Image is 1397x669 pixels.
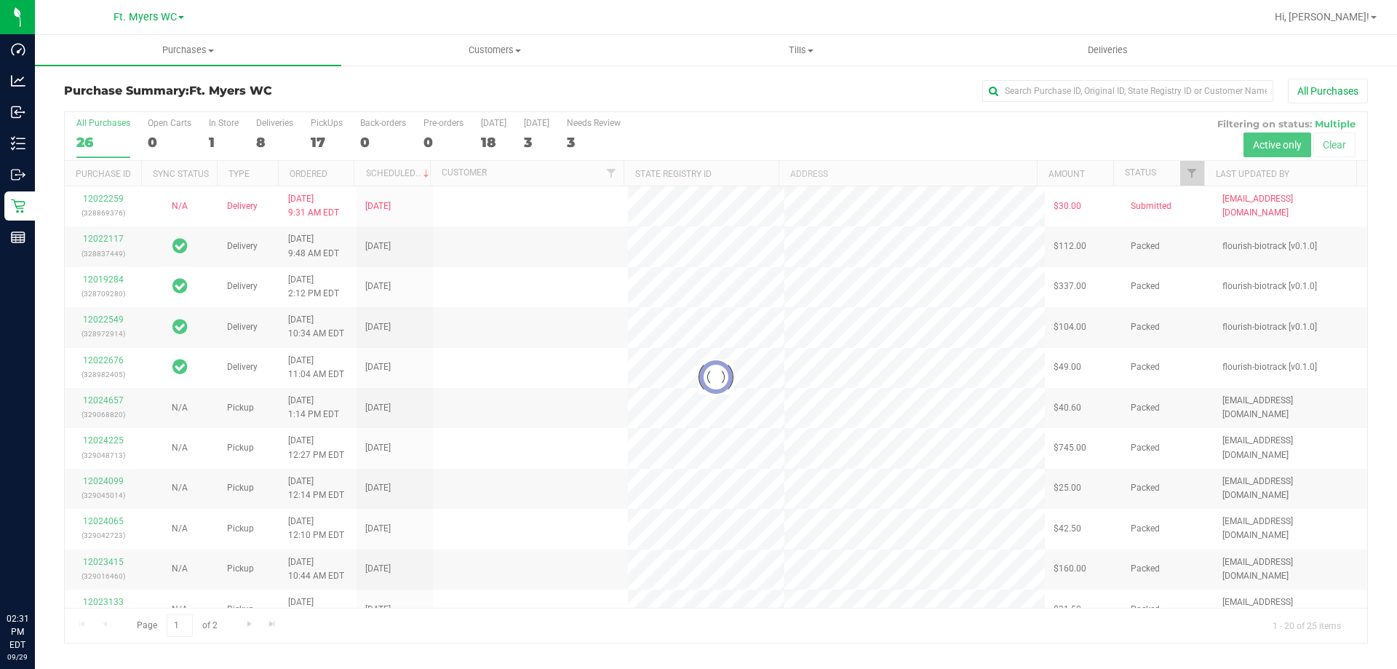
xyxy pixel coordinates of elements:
a: Customers [341,35,648,66]
inline-svg: Reports [11,230,25,245]
button: All Purchases [1288,79,1368,103]
span: Hi, [PERSON_NAME]! [1275,11,1369,23]
span: Deliveries [1068,44,1147,57]
input: Search Purchase ID, Original ID, State Registry ID or Customer Name... [982,80,1273,102]
a: Purchases [35,35,341,66]
h3: Purchase Summary: [64,84,498,98]
inline-svg: Outbound [11,167,25,182]
span: Purchases [35,44,341,57]
a: Tills [648,35,954,66]
iframe: Resource center unread badge [43,550,60,568]
a: Deliveries [955,35,1261,66]
inline-svg: Inbound [11,105,25,119]
inline-svg: Dashboard [11,42,25,57]
inline-svg: Retail [11,199,25,213]
span: Customers [342,44,647,57]
span: Tills [648,44,953,57]
p: 09/29 [7,652,28,662]
inline-svg: Inventory [11,136,25,151]
span: Ft. Myers WC [189,84,272,98]
inline-svg: Analytics [11,74,25,88]
p: 02:31 PM EDT [7,612,28,652]
span: Ft. Myers WC [114,11,177,23]
iframe: Resource center [15,553,58,596]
